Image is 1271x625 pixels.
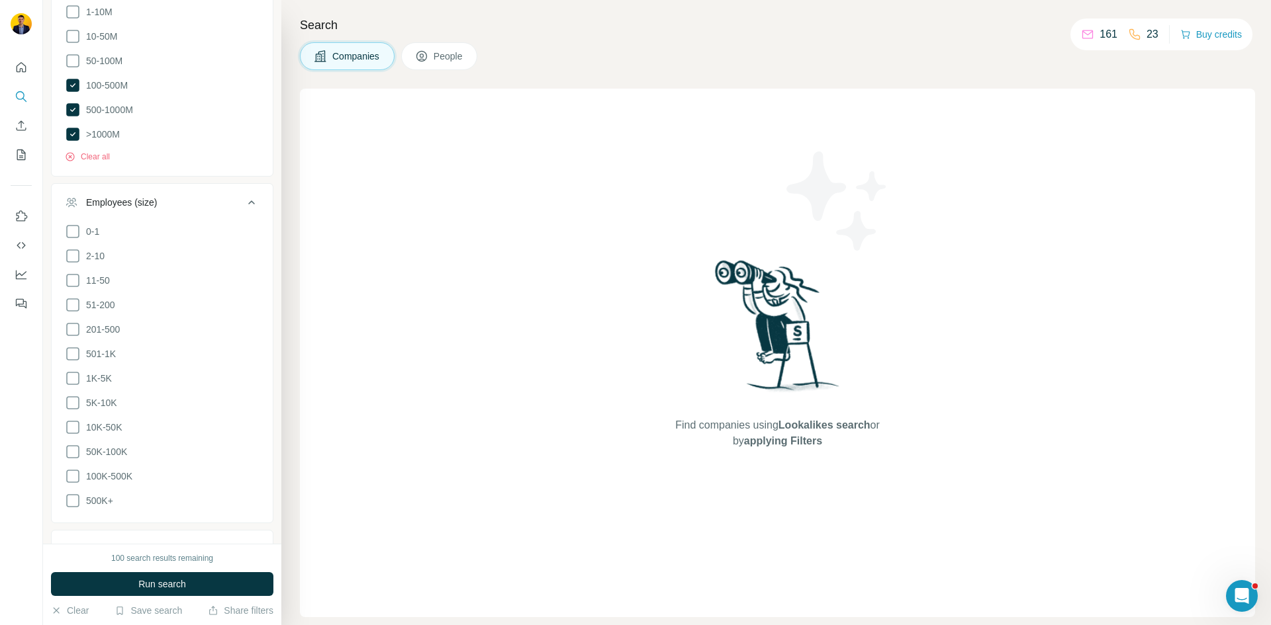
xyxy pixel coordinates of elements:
span: 500-1000M [81,103,133,116]
button: Use Surfe API [11,233,32,257]
button: Clear [51,604,89,617]
span: 1-10M [81,5,113,19]
iframe: Intercom live chat [1226,580,1258,612]
span: 10-50M [81,30,117,43]
img: Surfe Illustration - Woman searching with binoculars [709,257,847,404]
div: Employees (size) [86,196,157,209]
span: 100-500M [81,79,128,92]
span: 2-10 [81,249,105,263]
button: My lists [11,143,32,167]
span: 501-1K [81,347,116,360]
h4: Search [300,16,1255,34]
span: 5K-10K [81,396,117,409]
button: Feedback [11,292,32,315]
span: 10K-50K [81,421,122,434]
p: 161 [1100,26,1117,42]
button: Run search [51,572,273,596]
button: Search [11,85,32,108]
span: 100K-500K [81,470,132,483]
button: Clear all [65,151,110,163]
button: Technologies [52,533,273,565]
span: 1K-5K [81,372,112,385]
span: 50K-100K [81,445,127,458]
span: 51-200 [81,298,115,312]
img: Avatar [11,13,32,34]
span: 11-50 [81,274,110,287]
span: Companies [332,50,381,63]
span: People [434,50,464,63]
span: 50-100M [81,54,122,67]
span: 500K+ [81,494,113,507]
span: Find companies using or by [671,417,883,449]
div: Technologies [86,542,140,556]
span: >1000M [81,128,120,141]
button: Employees (size) [52,187,273,224]
button: Dashboard [11,263,32,286]
button: Share filters [208,604,273,617]
div: 100 search results remaining [111,552,213,564]
span: Lookalikes search [778,419,871,431]
button: Buy credits [1180,25,1242,44]
span: applying Filters [744,435,822,446]
button: Quick start [11,56,32,79]
button: Use Surfe on LinkedIn [11,204,32,228]
button: Enrich CSV [11,114,32,138]
span: Run search [138,577,186,591]
p: 23 [1147,26,1158,42]
span: 0-1 [81,225,99,238]
button: Save search [115,604,182,617]
img: Surfe Illustration - Stars [778,142,897,261]
span: 201-500 [81,323,120,336]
